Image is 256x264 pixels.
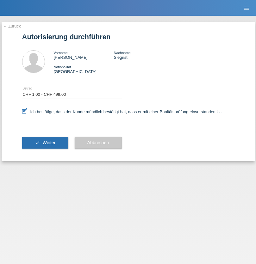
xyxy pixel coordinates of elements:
[240,6,253,10] a: menu
[3,24,21,28] a: ← Zurück
[54,50,114,60] div: [PERSON_NAME]
[22,109,222,114] label: Ich bestätige, dass der Kunde mündlich bestätigt hat, dass er mit einer Bonitätsprüfung einversta...
[54,64,114,74] div: [GEOGRAPHIC_DATA]
[54,65,71,69] span: Nationalität
[22,33,234,41] h1: Autorisierung durchführen
[243,5,250,11] i: menu
[114,51,130,55] span: Nachname
[42,140,55,145] span: Weiter
[54,51,68,55] span: Vorname
[22,137,68,149] button: check Weiter
[75,137,122,149] button: Abbrechen
[114,50,174,60] div: Siegrist
[87,140,109,145] span: Abbrechen
[35,140,40,145] i: check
